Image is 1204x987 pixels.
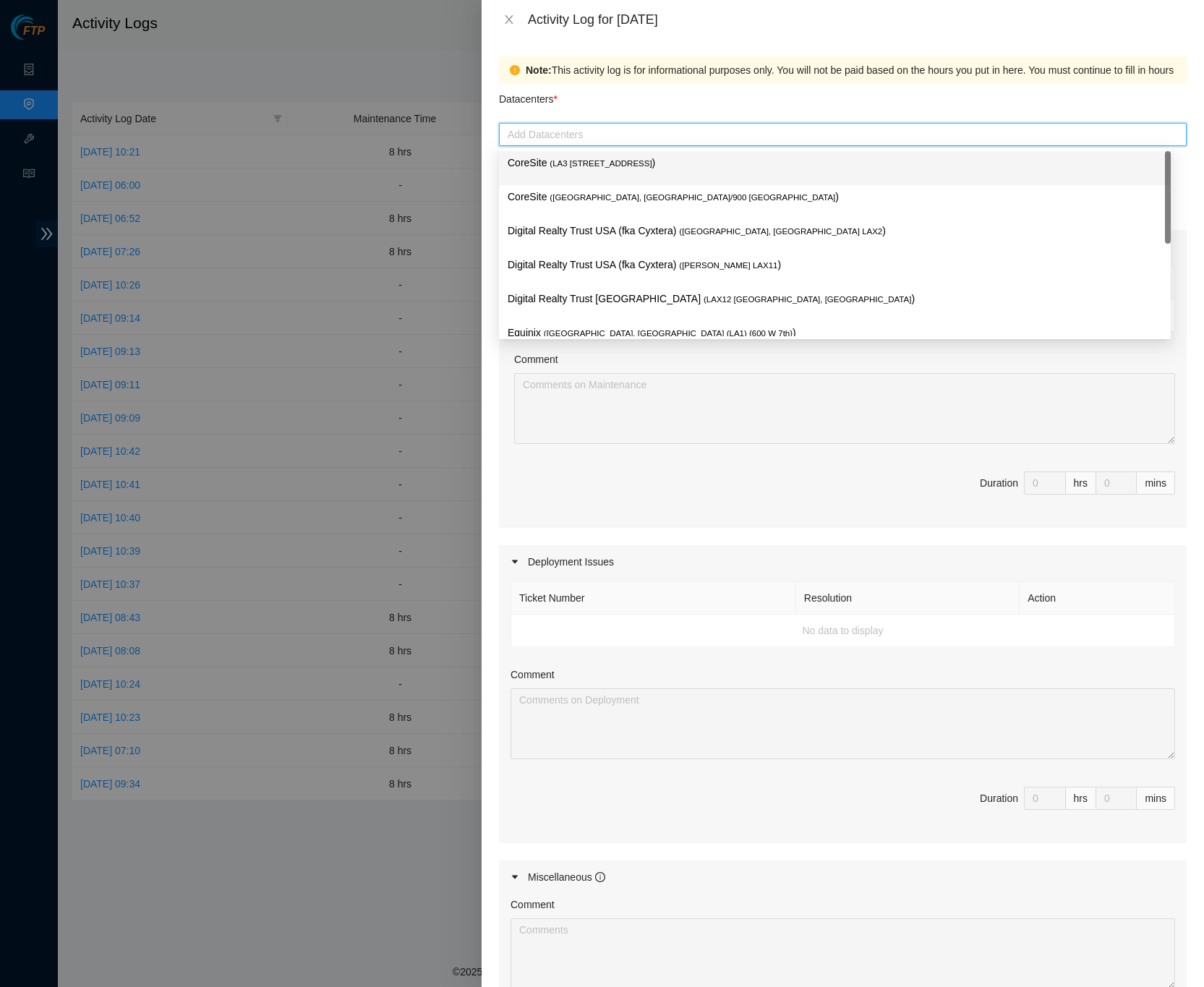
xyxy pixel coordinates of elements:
[503,14,515,25] span: close
[499,545,1187,578] div: Deployment Issues
[511,615,1175,647] td: No data to display
[499,13,519,27] button: Close
[511,557,519,566] span: caret-right
[980,475,1018,491] div: Duration
[1066,787,1096,810] div: hrs
[511,897,555,913] label: Comment
[595,872,605,882] span: info-circle
[508,189,1162,205] p: CoreSite )
[550,159,652,168] span: ( LA3 [STREET_ADDRESS]
[508,325,1162,341] p: Equinix )
[508,223,1162,239] p: Digital Realty Trust USA (fka Cyxtera) )
[679,227,882,236] span: ( [GEOGRAPHIC_DATA], [GEOGRAPHIC_DATA] LAX2
[1137,471,1175,495] div: mins
[1137,787,1175,810] div: mins
[679,261,777,270] span: ( [PERSON_NAME] LAX11
[550,193,835,202] span: ( [GEOGRAPHIC_DATA], [GEOGRAPHIC_DATA]/900 [GEOGRAPHIC_DATA]
[508,155,1162,171] p: CoreSite )
[1020,582,1175,615] th: Action
[514,373,1175,444] textarea: Comment
[499,860,1187,894] div: Miscellaneous info-circle
[511,873,519,881] span: caret-right
[528,869,605,885] div: Miscellaneous
[511,667,555,683] label: Comment
[544,329,793,338] span: ( [GEOGRAPHIC_DATA], [GEOGRAPHIC_DATA] (LA1) {600 W 7th}
[514,351,558,367] label: Comment
[980,790,1018,806] div: Duration
[796,582,1020,615] th: Resolution
[511,582,796,615] th: Ticket Number
[508,257,1162,273] p: Digital Realty Trust USA (fka Cyxtera) )
[526,62,552,78] strong: Note:
[704,295,911,304] span: ( LAX12 [GEOGRAPHIC_DATA], [GEOGRAPHIC_DATA]
[510,65,520,75] span: exclamation-circle
[528,12,1187,27] div: Activity Log for [DATE]
[1066,471,1096,495] div: hrs
[511,688,1175,759] textarea: Comment
[499,84,558,107] p: Datacenters
[508,291,1162,307] p: Digital Realty Trust [GEOGRAPHIC_DATA] )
